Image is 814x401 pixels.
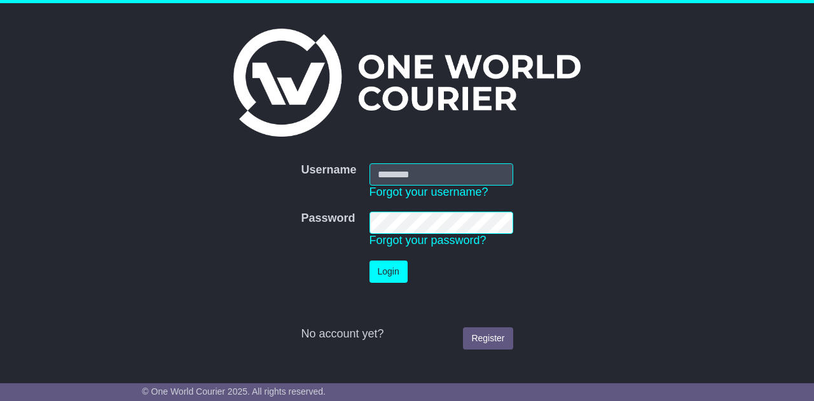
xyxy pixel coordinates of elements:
[233,29,581,137] img: One World
[301,212,355,226] label: Password
[142,386,326,397] span: © One World Courier 2025. All rights reserved.
[369,234,486,247] a: Forgot your password?
[301,163,356,177] label: Username
[369,261,408,283] button: Login
[369,186,488,198] a: Forgot your username?
[301,327,513,341] div: No account yet?
[463,327,513,350] a: Register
